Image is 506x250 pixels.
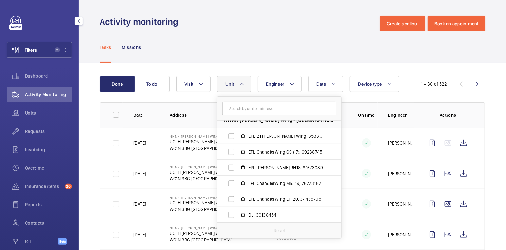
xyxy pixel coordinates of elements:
[388,140,414,146] p: [PERSON_NAME]
[358,81,382,87] span: Device type
[25,183,62,190] span: Insurance items
[133,112,159,118] p: Date
[217,76,251,92] button: Unit
[55,47,60,52] span: 2
[7,42,72,58] button: Filters2
[248,164,324,171] span: EPL [PERSON_NAME] RH18, 61673039
[380,16,425,31] button: Create a callout
[170,138,250,145] p: UCLH [PERSON_NAME] Wing, [STREET_ADDRESS],
[170,199,250,206] p: UCLH [PERSON_NAME] Wing, [STREET_ADDRESS],
[133,201,146,207] p: [DATE]
[134,76,170,92] button: To do
[222,102,336,115] input: Search by unit or address
[248,180,324,187] span: EPL ChandlerWing Mid 19, 76723182
[248,133,324,139] span: EPL 21 [PERSON_NAME] Wing, 35336914
[100,76,135,92] button: Done
[428,16,485,31] button: Book an appointment
[25,110,72,116] span: Units
[170,196,250,199] p: NHNN [PERSON_NAME] Wing
[170,237,250,243] p: WC1N 3BG [GEOGRAPHIC_DATA]
[170,165,250,169] p: NHNN [PERSON_NAME] Wing
[58,238,67,245] span: Beta
[316,81,326,87] span: Date
[248,212,324,218] span: DL, 30138454
[388,170,414,177] p: [PERSON_NAME]
[350,76,399,92] button: Device type
[170,176,250,182] p: WC1N 3BG [GEOGRAPHIC_DATA]
[258,76,302,92] button: Engineer
[225,81,234,87] span: Unit
[170,230,250,237] p: UCLH [PERSON_NAME] Wing, [STREET_ADDRESS],
[25,238,58,245] span: IoT
[25,73,72,79] span: Dashboard
[184,81,193,87] span: Visit
[421,81,447,87] div: 1 – 30 of 522
[100,16,182,28] h1: Activity monitoring
[424,112,472,118] p: Actions
[248,196,324,202] span: EPL ChandlerWing LH 20, 34435798
[25,47,37,53] span: Filters
[100,44,111,51] p: Tasks
[25,128,72,135] span: Requests
[388,112,414,118] p: Engineer
[170,112,250,118] p: Address
[308,76,343,92] button: Date
[122,44,141,51] p: Missions
[25,146,72,153] span: Invoicing
[133,140,146,146] p: [DATE]
[170,226,250,230] p: NHNN [PERSON_NAME] Wing
[25,220,72,226] span: Contacts
[170,145,250,152] p: WC1N 3BG [GEOGRAPHIC_DATA]
[25,165,72,171] span: Overtime
[266,81,284,87] span: Engineer
[65,184,72,189] span: 20
[170,169,250,176] p: UCLH [PERSON_NAME] Wing, [STREET_ADDRESS],
[25,201,72,208] span: Reports
[176,76,211,92] button: Visit
[355,112,378,118] p: On time
[274,227,285,234] p: Reset
[133,231,146,238] p: [DATE]
[170,135,250,138] p: NHNN [PERSON_NAME] Wing
[388,201,414,207] p: [PERSON_NAME]
[170,206,250,213] p: WC1N 3BG [GEOGRAPHIC_DATA]
[25,91,72,98] span: Activity Monitoring
[133,170,146,177] p: [DATE]
[248,149,324,155] span: EPL ChandlerWing GS (17), 69238745
[388,231,414,238] p: [PERSON_NAME]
